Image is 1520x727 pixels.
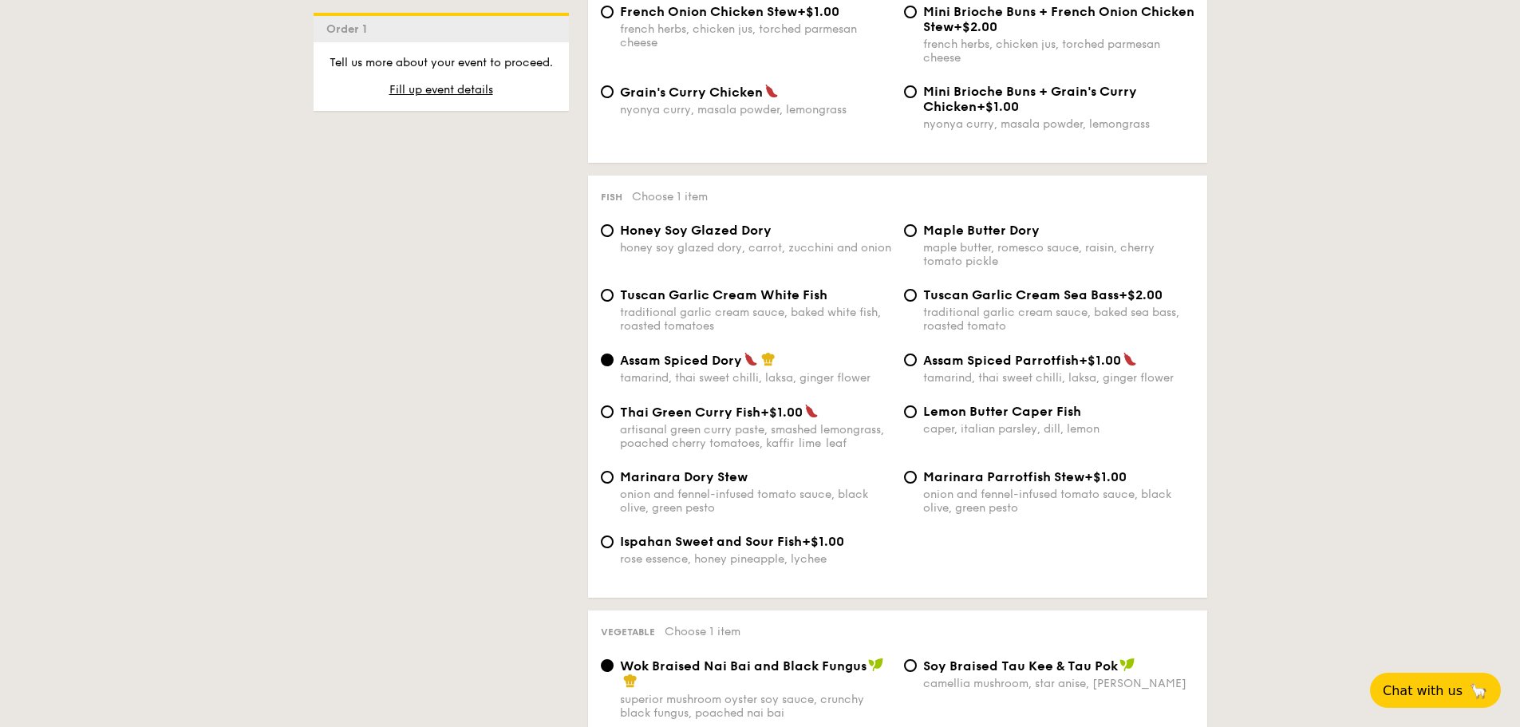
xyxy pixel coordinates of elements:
span: French Onion Chicken Stew [620,4,797,19]
span: Fill up event details [389,83,493,97]
div: tamarind, thai sweet chilli, laksa, ginger flower [620,371,891,385]
input: ⁠Soy Braised Tau Kee & Tau Pokcamellia mushroom, star anise, [PERSON_NAME] [904,659,917,672]
div: tamarind, thai sweet chilli, laksa, ginger flower [923,371,1194,385]
span: Lemon Butter Caper Fish [923,404,1081,419]
input: Maple Butter Dorymaple butter, romesco sauce, raisin, cherry tomato pickle [904,224,917,237]
input: Tuscan Garlic Cream Sea Bass+$2.00traditional garlic cream sauce, baked sea bass, roasted tomato [904,289,917,302]
img: icon-spicy.37a8142b.svg [1123,352,1137,366]
img: icon-chef-hat.a58ddaea.svg [623,674,638,688]
span: Marinara Dory Stew [620,469,748,484]
input: Assam Spiced Parrotfish+$1.00tamarind, thai sweet chilli, laksa, ginger flower [904,354,917,366]
span: Order 1 [326,22,373,36]
input: Marinara Parrotfish Stew+$1.00onion and fennel-infused tomato sauce, black olive, green pesto [904,471,917,484]
span: Assam Spiced Parrotfish [923,353,1079,368]
div: onion and fennel-infused tomato sauce, black olive, green pesto [923,488,1194,515]
div: caper, italian parsley, dill, lemon [923,422,1194,436]
div: traditional garlic cream sauce, baked white fish, roasted tomatoes [620,306,891,333]
input: Wok Braised Nai Bai and Black Fungussuperior mushroom oyster soy sauce, crunchy black fungus, poa... [601,659,614,672]
img: icon-spicy.37a8142b.svg [744,352,758,366]
span: +$1.00 [802,534,844,549]
span: Mini Brioche Buns + Grain's Curry Chicken [923,84,1137,114]
img: icon-chef-hat.a58ddaea.svg [761,352,776,366]
span: Marinara Parrotfish Stew [923,469,1084,484]
span: Mini Brioche Buns + French Onion Chicken Stew [923,4,1194,34]
span: +$1.00 [1079,353,1121,368]
button: Chat with us🦙 [1370,673,1501,708]
div: superior mushroom oyster soy sauce, crunchy black fungus, poached nai bai [620,693,891,720]
span: ⁠Soy Braised Tau Kee & Tau Pok [923,658,1118,674]
span: Honey Soy Glazed Dory [620,223,772,238]
div: rose essence, honey pineapple, lychee [620,552,891,566]
span: Choose 1 item [632,190,708,203]
span: Assam Spiced Dory [620,353,742,368]
span: Ispahan Sweet and Sour Fish [620,534,802,549]
div: camellia mushroom, star anise, [PERSON_NAME] [923,677,1194,690]
span: +$1.00 [797,4,839,19]
img: icon-vegan.f8ff3823.svg [868,658,884,672]
span: Choose 1 item [665,625,740,638]
span: Thai Green Curry Fish [620,405,760,420]
div: traditional garlic cream sauce, baked sea bass, roasted tomato [923,306,1194,333]
img: icon-spicy.37a8142b.svg [804,404,819,418]
div: onion and fennel-infused tomato sauce, black olive, green pesto [620,488,891,515]
input: Mini Brioche Buns + French Onion Chicken Stew+$2.00french herbs, chicken jus, torched parmesan ch... [904,6,917,18]
span: +$2.00 [953,19,997,34]
input: Thai Green Curry Fish+$1.00artisanal green curry paste, smashed lemongrass, poached cherry tomato... [601,405,614,418]
span: +$2.00 [1119,287,1163,302]
div: french herbs, chicken jus, torched parmesan cheese [923,38,1194,65]
input: Assam Spiced Dorytamarind, thai sweet chilli, laksa, ginger flower [601,354,614,366]
span: 🦙 [1469,682,1488,700]
span: +$1.00 [1084,469,1127,484]
span: Fish [601,192,622,203]
input: Lemon Butter Caper Fishcaper, italian parsley, dill, lemon [904,405,917,418]
img: icon-vegan.f8ff3823.svg [1119,658,1135,672]
span: Tuscan Garlic Cream Sea Bass [923,287,1119,302]
span: +$1.00 [760,405,803,420]
input: Honey Soy Glazed Doryhoney soy glazed dory, carrot, zucchini and onion [601,224,614,237]
img: icon-spicy.37a8142b.svg [764,84,779,98]
div: maple butter, romesco sauce, raisin, cherry tomato pickle [923,241,1194,268]
span: Tuscan Garlic Cream White Fish [620,287,827,302]
span: Grain's Curry Chicken [620,85,763,100]
div: nyonya curry, masala powder, lemongrass [923,117,1194,131]
span: Vegetable [601,626,655,638]
input: Tuscan Garlic Cream White Fishtraditional garlic cream sauce, baked white fish, roasted tomatoes [601,289,614,302]
input: Marinara Dory Stewonion and fennel-infused tomato sauce, black olive, green pesto [601,471,614,484]
span: Wok Braised Nai Bai and Black Fungus [620,658,867,674]
div: nyonya curry, masala powder, lemongrass [620,103,891,117]
div: artisanal green curry paste, smashed lemongrass, poached cherry tomatoes, kaffir lime leaf [620,423,891,450]
div: french herbs, chicken jus, torched parmesan cheese [620,22,891,49]
div: honey soy glazed dory, carrot, zucchini and onion [620,241,891,255]
span: Maple Butter Dory [923,223,1040,238]
input: Ispahan Sweet and Sour Fish+$1.00rose essence, honey pineapple, lychee [601,535,614,548]
input: Mini Brioche Buns + Grain's Curry Chicken+$1.00nyonya curry, masala powder, lemongrass [904,85,917,98]
span: Chat with us [1383,683,1463,698]
input: French Onion Chicken Stew+$1.00french herbs, chicken jus, torched parmesan cheese [601,6,614,18]
p: Tell us more about your event to proceed. [326,55,556,71]
input: Grain's Curry Chickennyonya curry, masala powder, lemongrass [601,85,614,98]
span: +$1.00 [977,99,1019,114]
